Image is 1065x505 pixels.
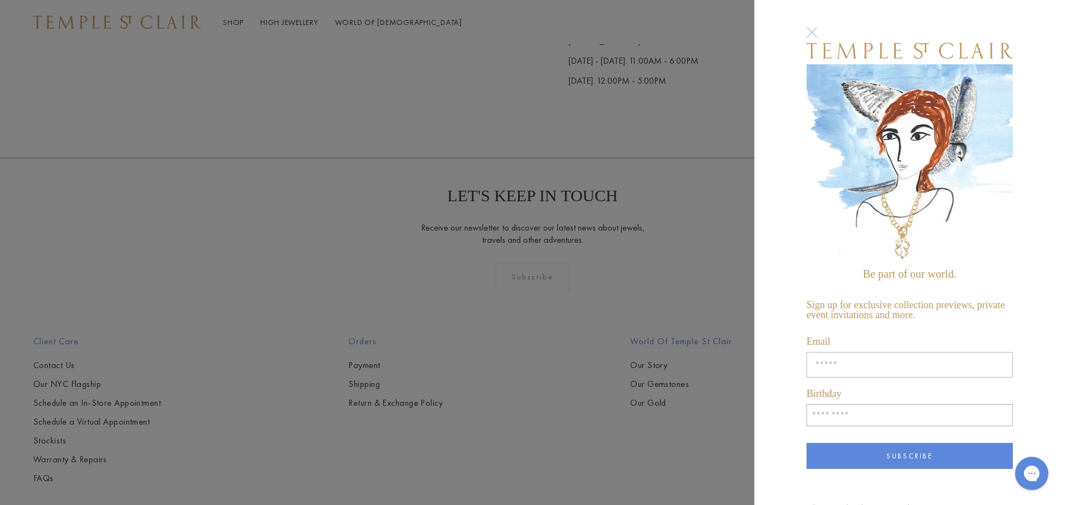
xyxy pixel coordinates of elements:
[807,378,841,404] p: Birthday
[807,265,1013,283] p: Be part of our world.
[807,43,1013,64] img: TSC logo
[807,404,1013,426] input: Birthday
[807,352,1013,378] input: Enter your email address
[1010,453,1054,494] iframe: Gorgias live chat messenger
[807,283,1013,325] p: Sign up for exclusive collection previews, private event invitations and more.
[807,325,830,352] p: Email
[807,443,1013,469] button: Subscribe
[807,64,1013,265] img: TSC logo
